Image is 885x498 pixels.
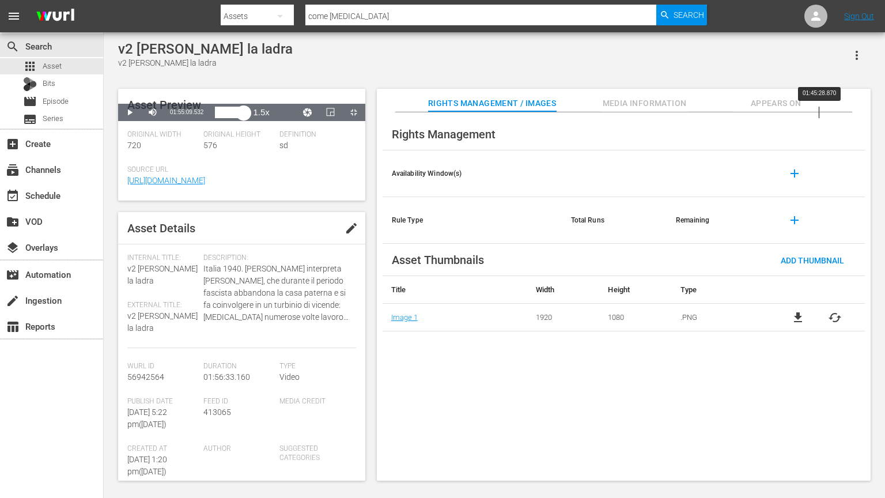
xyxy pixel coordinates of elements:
[674,5,704,25] span: Search
[203,444,274,454] span: Author
[602,96,688,111] span: Media Information
[392,253,484,267] span: Asset Thumbnails
[296,104,319,121] button: Jump To Time
[667,197,771,244] th: Remaining
[527,304,600,331] td: 1920
[7,9,21,23] span: menu
[828,311,842,325] button: cached
[672,304,768,331] td: .PNG
[127,130,198,139] span: Original Width
[203,408,231,417] span: 413065
[203,263,350,323] span: Italia 1940. [PERSON_NAME] interpreta [PERSON_NAME], che durante il periodo fascista abbandona la...
[127,98,201,112] span: Asset Preview
[781,206,808,234] button: add
[338,214,365,242] button: edit
[391,313,418,322] a: Image 1
[279,141,288,150] span: sd
[127,408,167,429] span: [DATE] 5:22 pm ( [DATE] )
[342,104,365,121] button: Non-Fullscreen
[23,95,37,108] span: Episode
[127,455,167,476] span: [DATE] 1:20 pm ( [DATE] )
[656,5,707,25] button: Search
[6,215,20,229] span: VOD
[43,96,69,107] span: Episode
[428,96,556,111] span: Rights Management / Images
[127,221,195,235] span: Asset Details
[203,130,274,139] span: Original Height
[118,104,141,121] button: Play
[527,276,600,304] th: Width
[127,165,350,175] span: Source Url
[6,189,20,203] span: Schedule
[23,112,37,126] span: Series
[203,372,250,382] span: 01:56:33.160
[383,150,562,197] th: Availability Window(s)
[127,444,198,454] span: Created At
[279,362,350,371] span: Type
[6,40,20,54] span: Search
[127,362,198,371] span: Wurl Id
[319,104,342,121] button: Picture-in-Picture
[733,96,819,111] span: Appears On
[672,276,768,304] th: Type
[788,213,801,227] span: add
[203,254,350,263] span: Description:
[771,250,853,270] button: Add Thumbnail
[127,264,198,285] span: v2 [PERSON_NAME] la ladra
[383,276,527,304] th: Title
[279,444,350,463] span: Suggested Categories
[23,59,37,73] span: Asset
[788,167,801,180] span: add
[141,104,164,121] button: Mute
[215,107,244,118] div: Progress Bar
[279,130,350,139] span: Definition
[383,197,562,244] th: Rule Type
[170,109,203,115] span: 01:55:09.532
[127,397,198,406] span: Publish Date
[23,77,37,91] div: Bits
[127,141,141,150] span: 720
[118,41,293,57] div: v2 [PERSON_NAME] la ladra
[43,113,63,124] span: Series
[279,397,350,406] span: Media Credit
[6,268,20,282] span: Automation
[279,372,300,382] span: Video
[599,304,672,331] td: 1080
[127,372,164,382] span: 56942564
[599,276,672,304] th: Height
[345,221,358,235] span: edit
[43,61,62,72] span: Asset
[392,127,496,141] span: Rights Management
[844,12,874,21] a: Sign Out
[6,137,20,151] span: Create
[203,141,217,150] span: 576
[791,311,805,325] a: file_download
[118,57,293,69] div: v2 [PERSON_NAME] la ladra
[203,397,274,406] span: Feed ID
[28,3,83,30] img: ans4CAIJ8jUAAAAAAAAAAAAAAAAAAAAAAAAgQb4GAAAAAAAAAAAAAAAAAAAAAAAAJMjXAAAAAAAAAAAAAAAAAAAAAAAAgAT5G...
[6,294,20,308] span: Ingestion
[127,301,198,310] span: External Title:
[6,320,20,334] span: Reports
[127,311,198,333] span: v2 [PERSON_NAME] la ladra
[562,197,667,244] th: Total Runs
[6,163,20,177] span: Channels
[781,160,808,187] button: add
[43,78,55,89] span: Bits
[127,254,198,263] span: Internal Title:
[203,362,274,371] span: Duration
[771,256,853,265] span: Add Thumbnail
[250,104,273,121] button: Playback Rate
[127,176,205,185] a: [URL][DOMAIN_NAME]
[6,241,20,255] span: Overlays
